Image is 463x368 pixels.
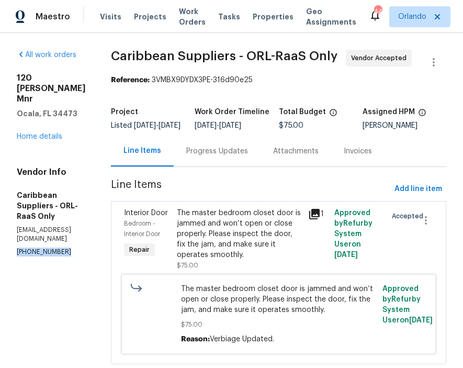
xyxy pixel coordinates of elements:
[253,12,293,22] span: Properties
[17,51,76,59] a: All work orders
[409,317,433,324] span: [DATE]
[394,183,442,196] span: Add line item
[418,108,426,122] span: The hpm assigned to this work order.
[181,319,376,330] span: $75.00
[392,211,427,221] span: Accepted
[308,208,328,220] div: 1
[111,50,337,62] span: Caribbean Suppliers - ORL-RaaS Only
[111,75,446,85] div: 3VMBX9DYDX3PE-316d90e25
[124,220,160,237] span: Bedroom - Interior Door
[17,133,62,140] a: Home details
[306,6,356,27] span: Geo Assignments
[17,190,86,221] h5: Caribbean Suppliers - ORL-RaaS Only
[210,336,274,343] span: Verbiage Updated.
[125,244,154,255] span: Repair
[273,146,319,157] div: Attachments
[351,53,411,63] span: Vendor Accepted
[329,108,337,122] span: The total cost of line items that have been proposed by Opendoor. This sum includes line items th...
[279,122,303,129] span: $75.00
[181,336,210,343] span: Reason:
[17,226,86,243] p: [EMAIL_ADDRESS][DOMAIN_NAME]
[134,122,156,129] span: [DATE]
[111,108,138,116] h5: Project
[36,12,70,22] span: Maestro
[195,122,241,129] span: -
[17,248,86,257] p: [PHONE_NUMBER]
[390,180,446,199] button: Add line item
[218,13,240,20] span: Tasks
[123,146,161,156] div: Line Items
[344,146,372,157] div: Invoices
[398,12,426,22] span: Orlando
[134,12,166,22] span: Projects
[124,209,168,217] span: Interior Door
[374,6,381,17] div: 44
[195,108,269,116] h5: Work Order Timeline
[195,122,217,129] span: [DATE]
[159,122,180,129] span: [DATE]
[17,108,86,119] h5: Ocala, FL 34473
[219,122,241,129] span: [DATE]
[17,167,86,177] h4: Vendor Info
[334,251,358,259] span: [DATE]
[111,76,150,84] b: Reference:
[363,108,415,116] h5: Assigned HPM
[177,208,302,260] div: The master bedroom closet door is jammed and won’t open or close properly. Please inspect the doo...
[334,209,372,259] span: Approved by Refurby System User on
[111,122,180,129] span: Listed
[100,12,121,22] span: Visits
[177,262,198,269] span: $75.00
[111,180,390,199] span: Line Items
[382,285,433,324] span: Approved by Refurby System User on
[181,284,376,315] span: The master bedroom closet door is jammed and won’t open or close properly. Please inspect the doo...
[279,108,326,116] h5: Total Budget
[17,73,86,104] h2: 120 [PERSON_NAME] Mnr
[179,6,206,27] span: Work Orders
[186,146,248,157] div: Progress Updates
[363,122,446,129] div: [PERSON_NAME]
[134,122,180,129] span: -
